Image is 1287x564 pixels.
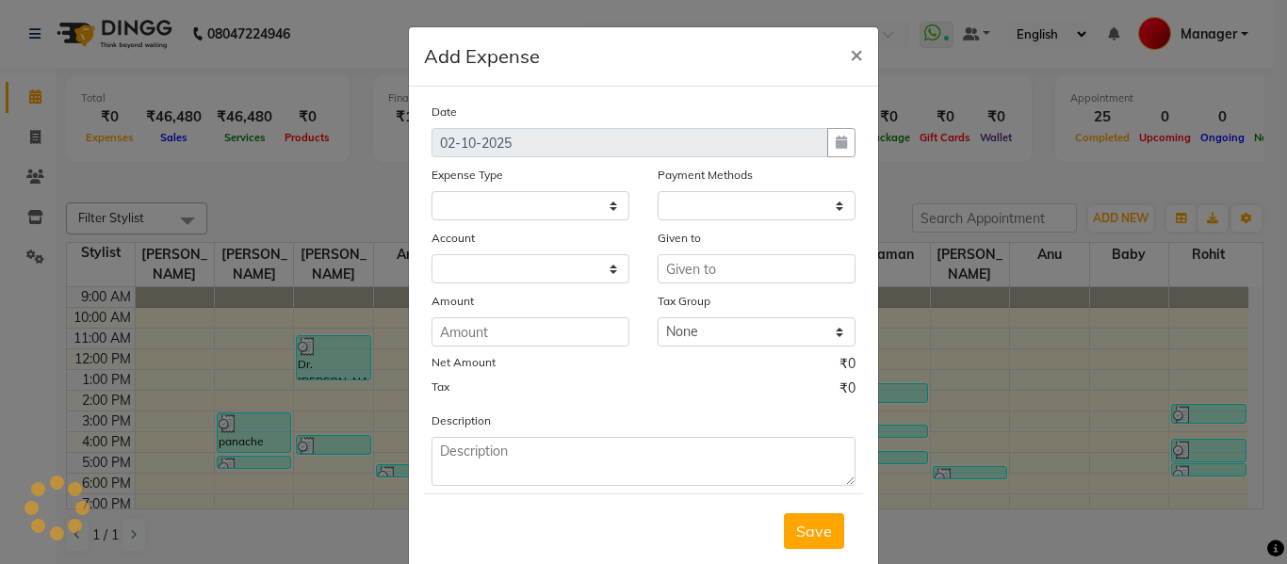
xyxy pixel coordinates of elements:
label: Description [432,412,491,429]
label: Payment Methods [658,167,753,184]
span: Save [796,522,832,540]
button: Close [835,27,878,80]
button: Save [784,513,844,549]
label: Net Amount [432,354,496,371]
input: Given to [658,254,855,283]
label: Amount [432,293,474,310]
input: Amount [432,317,629,346]
h5: Add Expense [424,42,540,71]
label: Given to [658,230,701,247]
span: × [850,40,863,68]
label: Expense Type [432,167,503,184]
label: Account [432,230,475,247]
label: Tax Group [658,293,710,310]
span: ₹0 [839,379,855,403]
span: ₹0 [839,354,855,379]
label: Tax [432,379,449,395]
label: Date [432,104,457,121]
